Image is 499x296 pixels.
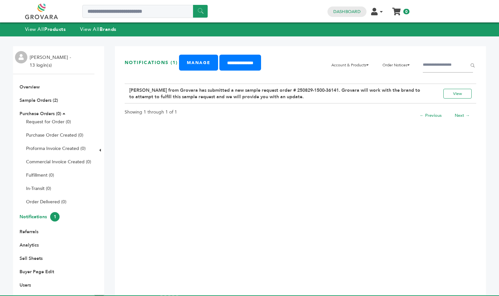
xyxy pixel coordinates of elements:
[20,242,39,248] a: Analytics
[44,26,66,33] strong: Products
[420,113,442,118] a: ← Previous
[26,185,51,192] a: In-Transit (0)
[20,111,61,117] a: Purchase Orders (0)
[125,60,178,66] h3: Notifications (1)
[125,108,177,116] p: Showing 1 through 1 of 1
[423,58,473,73] input: Filter by keywords
[20,214,60,220] a: Notifications1
[26,172,54,178] a: Fulfillment (0)
[100,26,117,33] strong: Brands
[333,9,361,15] a: Dashboard
[26,159,91,165] a: Commercial Invoice Created (0)
[30,54,73,69] li: [PERSON_NAME] - 13 login(s)
[393,6,400,13] a: My Cart
[20,229,38,235] a: Referrals
[82,5,208,18] input: Search a product or brand...
[25,26,66,33] a: View AllProducts
[443,89,472,99] a: View
[455,113,470,118] a: Next →
[20,255,43,262] a: Sell Sheets
[50,212,60,222] span: 1
[403,9,409,14] span: 0
[80,26,117,33] a: View AllBrands
[26,119,71,125] a: Request for Order (0)
[179,55,218,71] a: Manage
[26,145,86,152] a: Proforma Invoice Created (0)
[20,97,58,103] a: Sample Orders (2)
[125,84,430,103] td: [PERSON_NAME] from Grovara has submitted a new sample request order # 250829-1500-36141. Grovara ...
[379,58,417,72] li: Order Notices
[328,58,376,72] li: Account & Products
[15,51,27,63] img: profile.png
[26,132,83,138] a: Purchase Order Created (0)
[20,84,40,90] a: Overview
[20,269,54,275] a: Buyer Page Edit
[20,282,31,288] a: Users
[26,199,66,205] a: Order Delivered (0)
